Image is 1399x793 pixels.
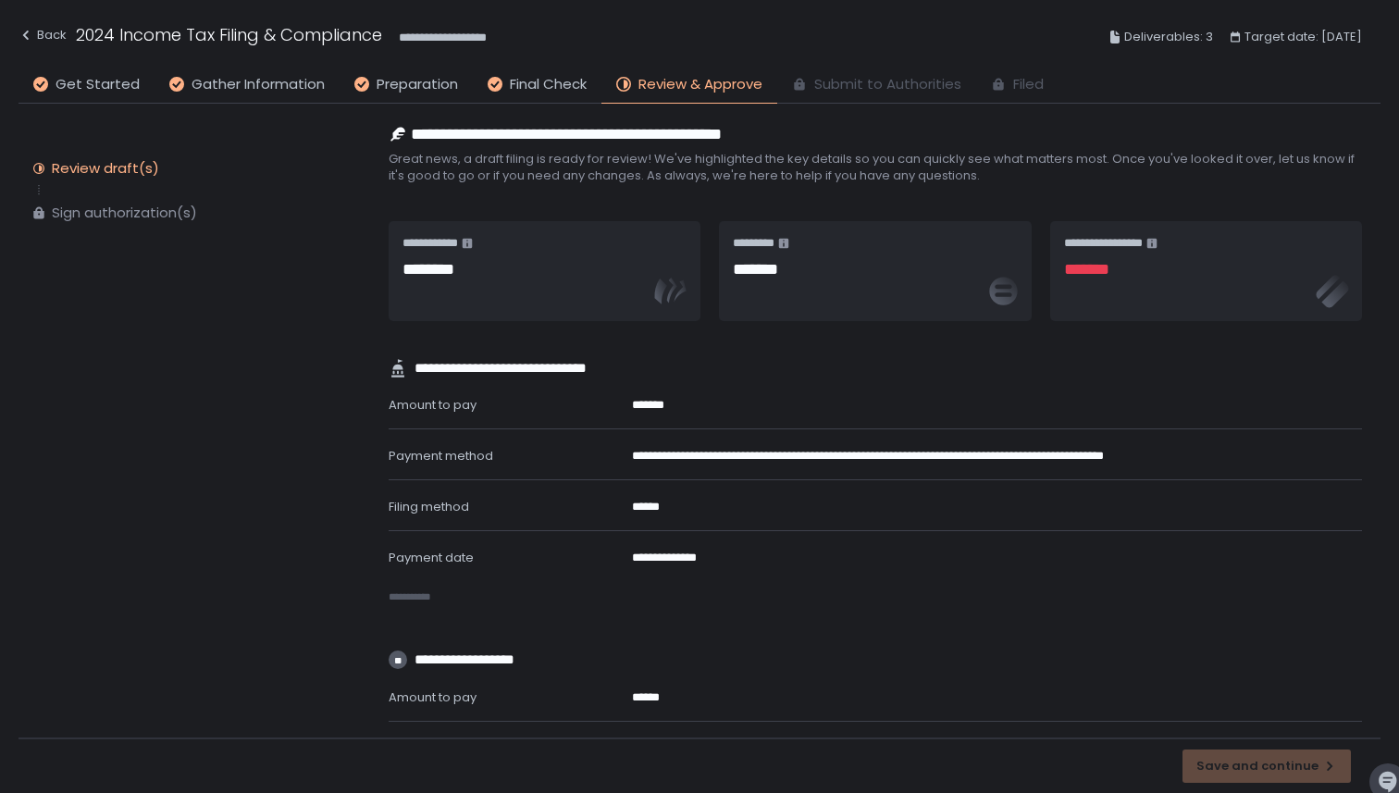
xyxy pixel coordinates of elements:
span: Review & Approve [638,74,762,95]
span: Payment method [389,447,493,465]
h1: 2024 Income Tax Filing & Compliance [76,22,382,47]
button: Back [19,22,67,53]
span: Amount to pay [389,396,477,414]
span: Deliverables: 3 [1124,26,1213,48]
span: Final Check [510,74,587,95]
span: Filed [1013,74,1044,95]
span: Target date: [DATE] [1244,26,1362,48]
span: Submit to Authorities [814,74,961,95]
div: Review draft(s) [52,159,159,178]
span: Amount to pay [389,688,477,706]
div: Sign authorization(s) [52,204,197,222]
span: Preparation [377,74,458,95]
div: Back [19,24,67,46]
span: Great news, a draft filing is ready for review! We've highlighted the key details so you can quic... [389,151,1362,184]
span: Payment date [389,549,474,566]
span: Get Started [56,74,140,95]
span: Gather Information [192,74,325,95]
span: Filing method [389,498,469,515]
